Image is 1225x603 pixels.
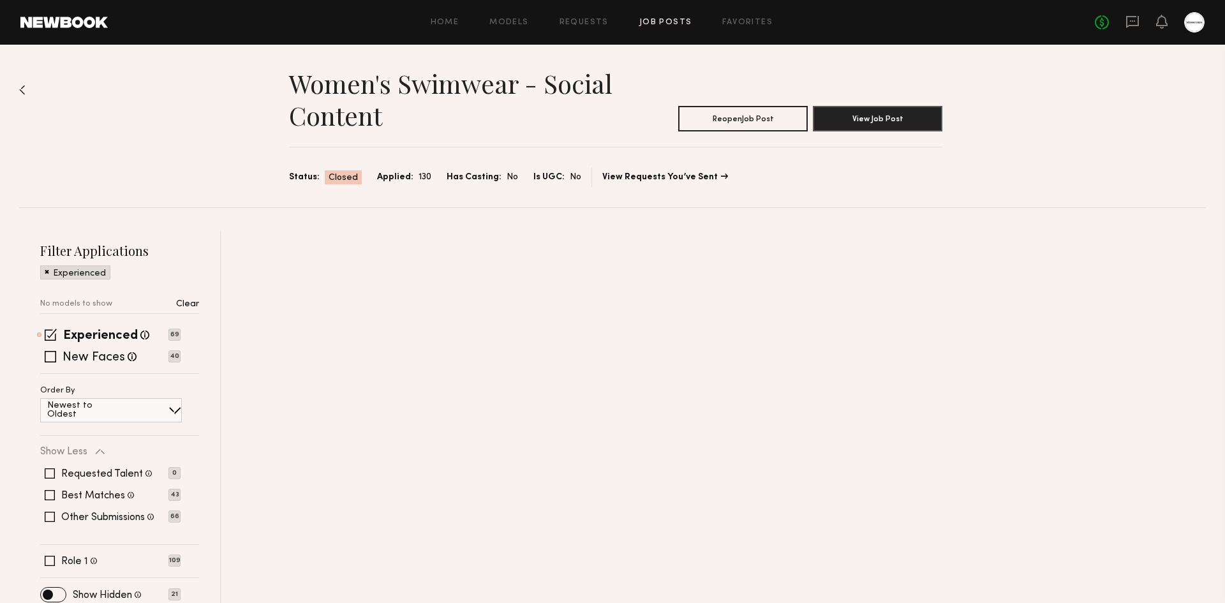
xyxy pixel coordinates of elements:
span: Status: [289,170,320,184]
p: 40 [168,350,181,362]
p: 109 [168,555,181,567]
p: 0 [168,467,181,479]
p: Experienced [53,269,106,278]
p: Order By [40,387,75,395]
span: Has Casting: [447,170,501,184]
p: 69 [168,329,181,341]
button: ReopenJob Post [678,106,808,131]
span: Applied: [377,170,413,184]
label: Role 1 [61,556,88,567]
span: 130 [419,170,431,184]
label: Experienced [63,330,138,343]
button: View Job Post [813,106,942,131]
a: Requests [560,19,609,27]
p: No models to show [40,300,112,308]
p: 21 [168,588,181,600]
span: Is UGC: [533,170,565,184]
h1: Women's Swimwear - Social Content [289,68,616,131]
img: Back to previous page [19,85,26,95]
a: View Requests You’ve Sent [602,173,728,182]
label: Requested Talent [61,469,143,479]
label: New Faces [63,352,125,364]
a: Favorites [722,19,773,27]
a: Home [431,19,459,27]
span: No [570,170,581,184]
p: Show Less [40,447,87,457]
span: Closed [329,172,358,184]
span: No [507,170,518,184]
label: Show Hidden [73,590,132,600]
p: 43 [168,489,181,501]
p: Clear [176,300,199,309]
a: Models [489,19,528,27]
label: Other Submissions [61,512,145,523]
p: 66 [168,510,181,523]
label: Best Matches [61,491,125,501]
p: Newest to Oldest [47,401,123,419]
a: Job Posts [639,19,692,27]
h2: Filter Applications [40,242,199,259]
